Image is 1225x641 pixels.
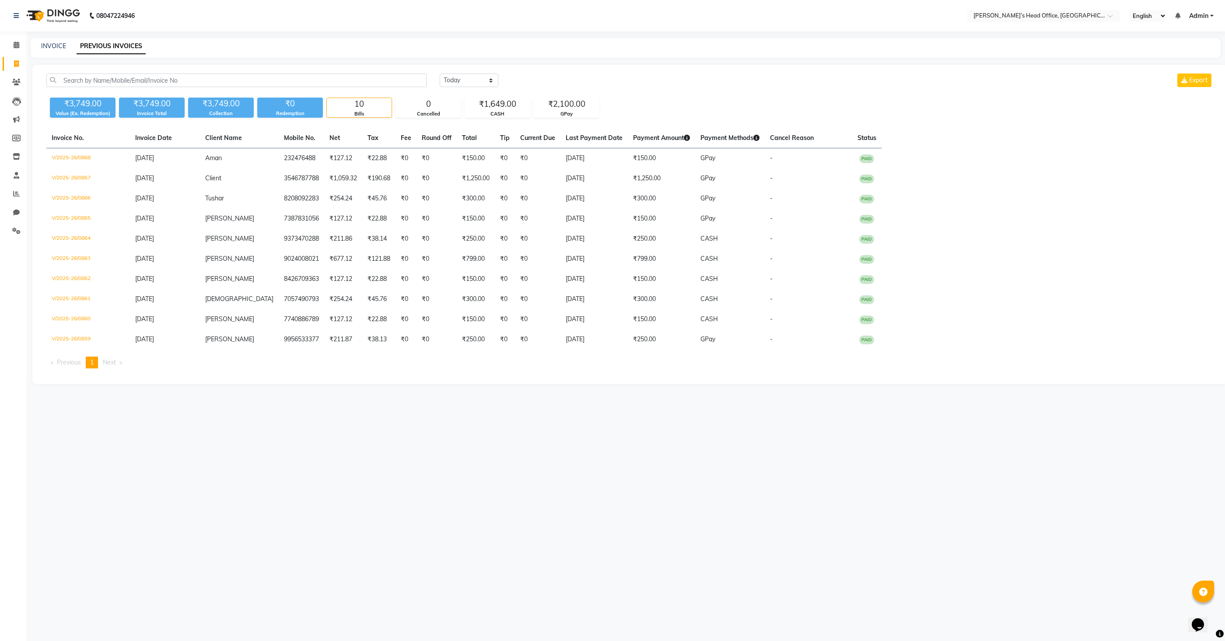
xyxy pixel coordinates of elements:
[628,209,695,229] td: ₹150.00
[324,168,362,189] td: ₹1,059.32
[362,309,395,329] td: ₹22.88
[396,110,461,118] div: Cancelled
[457,168,495,189] td: ₹1,250.00
[324,289,362,309] td: ₹254.24
[560,309,628,329] td: [DATE]
[465,98,530,110] div: ₹1,649.00
[41,42,66,50] a: INVOICE
[859,315,874,324] span: PAID
[395,189,416,209] td: ₹0
[700,194,715,202] span: GPay
[205,174,221,182] span: Client
[119,110,185,117] div: Invoice Total
[401,134,411,142] span: Fee
[362,249,395,269] td: ₹121.88
[46,189,130,209] td: V/2025-26/0866
[566,134,623,142] span: Last Payment Date
[205,335,254,343] span: [PERSON_NAME]
[395,329,416,350] td: ₹0
[279,148,324,169] td: 232476488
[628,289,695,309] td: ₹300.00
[395,309,416,329] td: ₹0
[119,98,185,110] div: ₹3,749.00
[457,189,495,209] td: ₹300.00
[395,289,416,309] td: ₹0
[46,249,130,269] td: V/2025-26/0863
[770,194,773,202] span: -
[205,134,242,142] span: Client Name
[560,189,628,209] td: [DATE]
[628,229,695,249] td: ₹250.00
[770,295,773,303] span: -
[416,329,457,350] td: ₹0
[46,289,130,309] td: V/2025-26/0861
[770,335,773,343] span: -
[770,275,773,283] span: -
[50,110,115,117] div: Value (Ex. Redemption)
[457,289,495,309] td: ₹300.00
[457,209,495,229] td: ₹150.00
[279,269,324,289] td: 8426709363
[515,148,560,169] td: ₹0
[495,309,515,329] td: ₹0
[46,357,1213,368] nav: Pagination
[1189,11,1208,21] span: Admin
[257,110,323,117] div: Redemption
[457,148,495,169] td: ₹150.00
[416,249,457,269] td: ₹0
[515,289,560,309] td: ₹0
[22,4,82,28] img: logo
[700,295,718,303] span: CASH
[859,275,874,284] span: PAID
[205,255,254,263] span: [PERSON_NAME]
[135,255,154,263] span: [DATE]
[395,269,416,289] td: ₹0
[628,148,695,169] td: ₹150.00
[560,289,628,309] td: [DATE]
[205,315,254,323] span: [PERSON_NAME]
[135,134,172,142] span: Invoice Date
[362,229,395,249] td: ₹38.14
[362,209,395,229] td: ₹22.88
[46,74,427,87] input: Search by Name/Mobile/Email/Invoice No
[700,315,718,323] span: CASH
[515,168,560,189] td: ₹0
[96,4,135,28] b: 08047224946
[395,148,416,169] td: ₹0
[859,154,874,163] span: PAID
[700,275,718,283] span: CASH
[135,335,154,343] span: [DATE]
[395,249,416,269] td: ₹0
[628,329,695,350] td: ₹250.00
[416,148,457,169] td: ₹0
[327,110,392,118] div: Bills
[46,148,130,169] td: V/2025-26/0868
[395,209,416,229] td: ₹0
[205,275,254,283] span: [PERSON_NAME]
[770,315,773,323] span: -
[324,209,362,229] td: ₹127.12
[495,249,515,269] td: ₹0
[457,309,495,329] td: ₹150.00
[495,209,515,229] td: ₹0
[859,255,874,264] span: PAID
[46,229,130,249] td: V/2025-26/0864
[324,148,362,169] td: ₹127.12
[279,289,324,309] td: 7057490793
[457,249,495,269] td: ₹799.00
[205,235,254,242] span: [PERSON_NAME]
[560,148,628,169] td: [DATE]
[90,358,94,366] span: 1
[324,329,362,350] td: ₹211.87
[628,189,695,209] td: ₹300.00
[560,229,628,249] td: [DATE]
[416,189,457,209] td: ₹0
[46,168,130,189] td: V/2025-26/0867
[257,98,323,110] div: ₹0
[560,269,628,289] td: [DATE]
[534,110,599,118] div: GPay
[46,269,130,289] td: V/2025-26/0862
[495,168,515,189] td: ₹0
[284,134,315,142] span: Mobile No.
[324,269,362,289] td: ₹127.12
